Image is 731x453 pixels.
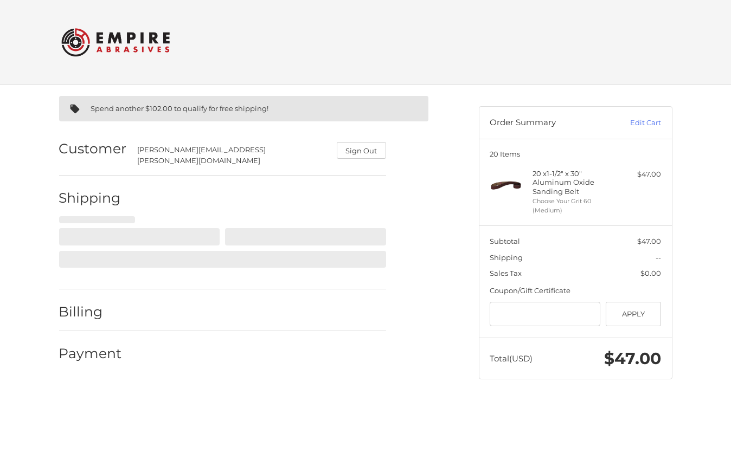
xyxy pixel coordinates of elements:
button: Apply [606,302,662,326]
span: Spend another $102.00 to qualify for free shipping! [91,104,269,113]
h4: 20 x 1-1/2" x 30" Aluminum Oxide Sanding Belt [533,169,615,196]
span: $0.00 [640,269,661,277]
h3: Order Summary [490,118,606,128]
span: Total (USD) [490,353,533,364]
span: Subtotal [490,237,520,245]
li: Choose Your Grit 60 (Medium) [533,197,615,215]
a: Edit Cart [606,118,661,128]
h3: 20 Items [490,150,661,158]
img: Empire Abrasives [61,21,170,63]
input: Gift Certificate or Coupon Code [490,302,600,326]
h2: Billing [59,303,123,320]
span: Shipping [490,253,523,262]
button: Sign Out [337,142,386,159]
div: $47.00 [618,169,661,180]
div: Coupon/Gift Certificate [490,286,661,296]
div: [PERSON_NAME][EMAIL_ADDRESS][PERSON_NAME][DOMAIN_NAME] [137,145,326,166]
h2: Customer [59,140,127,157]
span: -- [656,253,661,262]
h2: Shipping [59,190,123,206]
h2: Payment [59,345,123,362]
span: $47.00 [637,237,661,245]
span: $47.00 [604,348,661,368]
span: Sales Tax [490,269,522,277]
